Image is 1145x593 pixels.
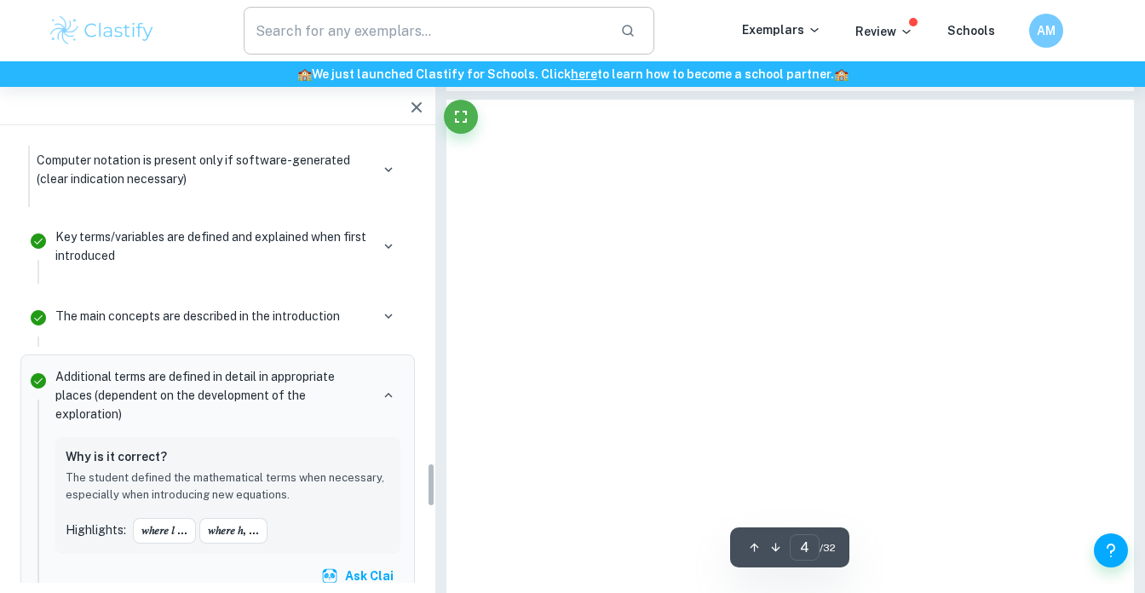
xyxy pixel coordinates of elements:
[28,371,49,391] svg: Correct
[1037,21,1056,40] h6: AM
[571,67,597,81] a: here
[55,227,370,265] p: Key terms/variables are defined and explained when first introduced
[820,540,836,556] span: / 32
[3,65,1142,83] h6: We just launched Clastify for Schools. Click to learn how to become a school partner.
[48,14,156,48] img: Clastify logo
[742,20,821,39] p: Exemplars
[947,24,995,37] a: Schools
[318,561,400,591] button: Ask Clai
[444,100,478,134] button: Fullscreen
[66,469,390,504] p: The student defined the mathematical terms when necessary, especially when introducing new equati...
[244,7,607,55] input: Search for any exemplars...
[199,518,268,544] button: 𝑤ℎ𝑒𝑟𝑒 ℎ, ...
[37,151,370,188] p: Computer notation is present only if software-generated (clear indication necessary)
[834,67,849,81] span: 🏫
[321,567,338,584] img: clai.svg
[55,307,340,325] p: The main concepts are described in the introduction
[133,518,196,544] button: 𝑤ℎ𝑒𝑟𝑒 𝑙 ...
[28,308,49,328] svg: Correct
[382,452,390,461] button: Report mistake/confusion
[1029,14,1063,48] button: AM
[855,22,913,41] p: Review
[1094,533,1128,567] button: Help and Feedback
[297,67,312,81] span: 🏫
[66,521,126,539] p: Highlights:
[66,447,167,466] h6: Why is it correct?
[28,231,49,251] svg: Correct
[55,367,370,423] p: Additional terms are defined in detail in appropriate places (dependent on the development of the...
